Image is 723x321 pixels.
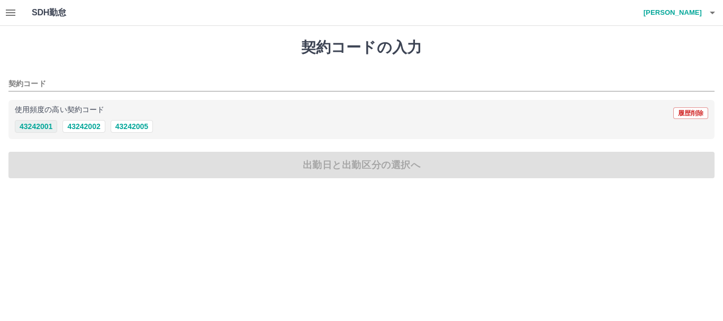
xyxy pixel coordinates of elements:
button: 43242001 [15,120,57,133]
p: 使用頻度の高い契約コード [15,106,104,114]
button: 履歴削除 [673,107,708,119]
h1: 契約コードの入力 [8,39,715,57]
button: 43242005 [111,120,153,133]
button: 43242002 [62,120,105,133]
